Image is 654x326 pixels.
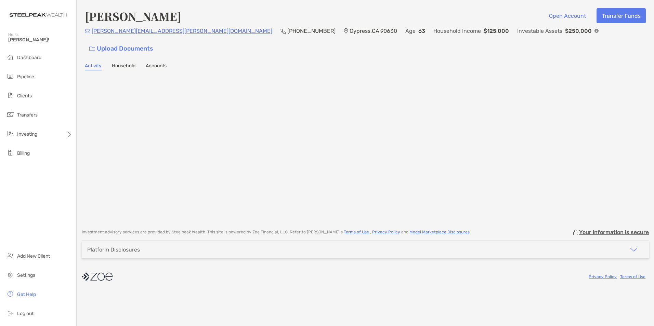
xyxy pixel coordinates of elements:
span: Settings [17,272,35,278]
img: Email Icon [85,29,90,33]
a: Privacy Policy [372,230,400,234]
span: Get Help [17,291,36,297]
span: Add New Client [17,253,50,259]
img: Location Icon [344,28,348,34]
span: Dashboard [17,55,41,60]
img: icon arrow [630,246,638,254]
a: Accounts [146,63,167,70]
a: Activity [85,63,102,70]
p: $250,000 [565,27,592,35]
img: logout icon [6,309,14,317]
a: Terms of Use [344,230,369,234]
img: Phone Icon [280,28,286,34]
p: Age [405,27,416,35]
span: Pipeline [17,74,34,80]
p: Investable Assets [517,27,562,35]
div: Platform Disclosures [87,246,140,253]
img: get-help icon [6,290,14,298]
img: Info Icon [594,29,599,33]
span: Clients [17,93,32,99]
button: Open Account [544,8,591,23]
img: clients icon [6,91,14,99]
a: Privacy Policy [589,274,617,279]
img: investing icon [6,130,14,138]
p: [PERSON_NAME][EMAIL_ADDRESS][PERSON_NAME][DOMAIN_NAME] [92,27,272,35]
span: Billing [17,150,30,156]
p: [PHONE_NUMBER] [287,27,336,35]
a: Terms of Use [620,274,645,279]
h4: [PERSON_NAME] [85,8,181,24]
p: Household Income [433,27,481,35]
img: Zoe Logo [8,3,68,27]
img: dashboard icon [6,53,14,61]
a: Model Marketplace Disclosures [409,230,470,234]
img: pipeline icon [6,72,14,80]
p: $125,000 [484,27,509,35]
a: Household [112,63,135,70]
span: [PERSON_NAME]! [8,37,72,43]
p: Investment advisory services are provided by Steelpeak Wealth . This site is powered by Zoe Finan... [82,230,471,235]
p: Your information is secure [579,229,649,235]
img: transfers icon [6,110,14,119]
span: Transfers [17,112,38,118]
img: company logo [82,269,113,284]
p: 63 [418,27,425,35]
a: Upload Documents [85,41,158,56]
button: Transfer Funds [597,8,646,23]
p: Cypress , CA , 90630 [350,27,397,35]
img: settings icon [6,271,14,279]
img: billing icon [6,149,14,157]
img: button icon [89,46,95,51]
span: Investing [17,131,37,137]
img: add_new_client icon [6,252,14,260]
span: Log out [17,311,34,316]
